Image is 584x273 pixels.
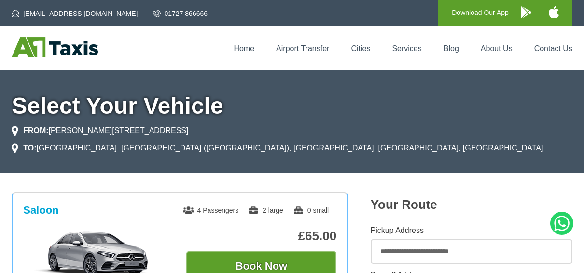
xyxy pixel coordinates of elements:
img: A1 Taxis iPhone App [549,6,559,18]
h1: Select Your Vehicle [12,95,572,118]
li: [PERSON_NAME][STREET_ADDRESS] [12,125,188,136]
a: Cities [351,44,370,53]
a: Home [234,44,254,53]
img: A1 Taxis Android App [521,6,531,18]
span: 2 large [248,206,283,214]
strong: FROM: [23,126,48,135]
span: 0 small [293,206,329,214]
label: Pickup Address [371,227,572,234]
h2: Your Route [371,197,572,212]
a: Blog [444,44,459,53]
p: Download Our App [452,7,509,19]
a: About Us [481,44,513,53]
a: Services [392,44,421,53]
a: Airport Transfer [276,44,329,53]
p: £65.00 [186,229,336,244]
span: 4 Passengers [183,206,239,214]
a: Contact Us [534,44,572,53]
li: [GEOGRAPHIC_DATA], [GEOGRAPHIC_DATA] ([GEOGRAPHIC_DATA]), [GEOGRAPHIC_DATA], [GEOGRAPHIC_DATA], [... [12,142,543,154]
a: 01727 866666 [153,9,208,18]
img: A1 Taxis St Albans LTD [12,37,98,57]
h3: Saloon [23,204,58,217]
strong: TO: [23,144,36,152]
a: [EMAIL_ADDRESS][DOMAIN_NAME] [12,9,138,18]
